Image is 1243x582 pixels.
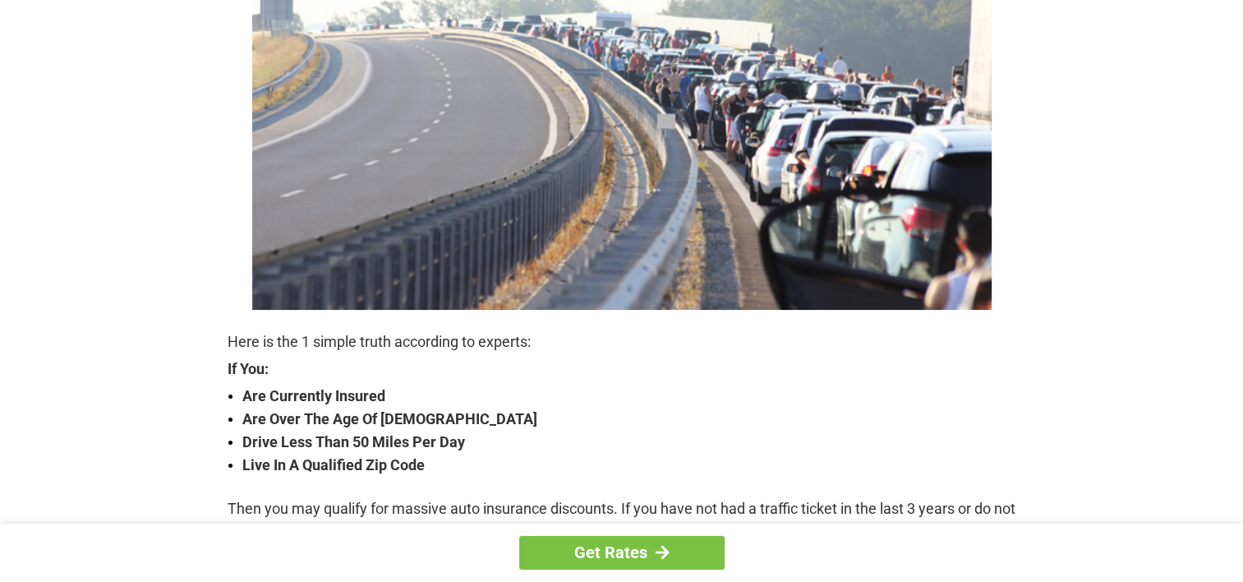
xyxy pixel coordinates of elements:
strong: Live In A Qualified Zip Code [242,454,1016,477]
p: Here is the 1 simple truth according to experts: [228,330,1016,353]
strong: Are Currently Insured [242,385,1016,408]
a: Get Rates [519,536,725,570]
strong: If You: [228,362,1016,376]
p: Then you may qualify for massive auto insurance discounts. If you have not had a traffic ticket i... [228,497,1016,543]
strong: Drive Less Than 50 Miles Per Day [242,431,1016,454]
strong: Are Over The Age Of [DEMOGRAPHIC_DATA] [242,408,1016,431]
